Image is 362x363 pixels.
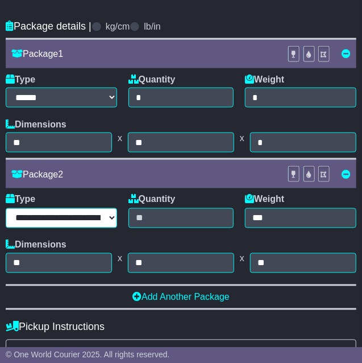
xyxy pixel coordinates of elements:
[58,49,63,59] span: 1
[6,350,170,359] span: © One World Courier 2025. All rights reserved.
[6,194,35,205] label: Type
[6,240,66,250] label: Dimensions
[245,74,284,85] label: Weight
[144,21,160,32] label: lb/in
[245,194,284,205] label: Weight
[234,133,250,143] span: x
[58,170,63,179] span: 2
[128,194,176,205] label: Quantity
[132,292,230,302] a: Add Another Package
[112,253,128,264] span: x
[6,48,282,59] div: Package
[128,74,176,85] label: Quantity
[342,170,351,179] a: Remove this item
[112,133,128,143] span: x
[6,169,282,180] div: Package
[6,20,91,32] h4: Package details |
[6,119,66,130] label: Dimensions
[234,253,250,264] span: x
[6,321,356,333] h4: Pickup Instructions
[6,74,35,85] label: Type
[106,21,130,32] label: kg/cm
[342,49,351,59] a: Remove this item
